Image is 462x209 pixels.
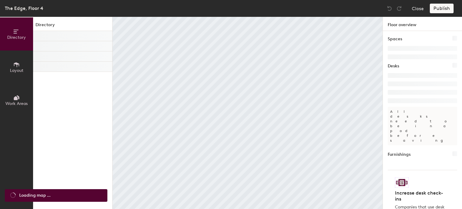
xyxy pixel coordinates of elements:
h1: Directory [33,22,112,31]
span: Work Areas [5,101,28,106]
button: Close [412,4,424,13]
h1: Furnishings [388,151,411,158]
div: The Edge, Floor 4 [5,5,43,12]
img: Redo [396,5,402,11]
span: Loading map ... [19,192,51,199]
img: Undo [387,5,393,11]
h1: Floor overview [383,17,462,31]
h1: Spaces [388,36,402,42]
p: All desks need to be in a pod before saving [388,107,457,145]
span: Layout [10,68,23,73]
img: Sticker logo [395,177,409,188]
h1: Desks [388,63,399,69]
span: Directory [7,35,26,40]
h4: Increase desk check-ins [395,190,446,202]
canvas: Map [112,17,383,209]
